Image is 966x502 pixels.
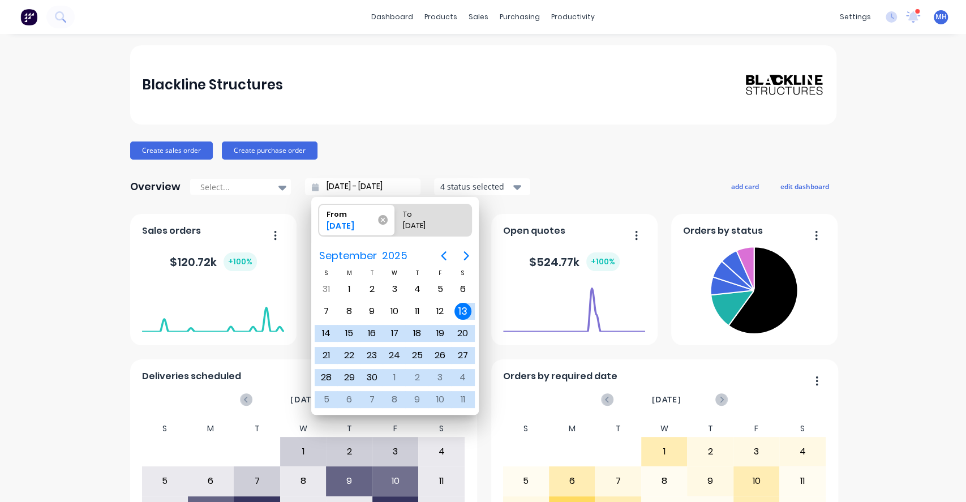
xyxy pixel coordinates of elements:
div: 3 [734,437,779,466]
div: Monday, September 22, 2025 [341,347,358,364]
div: Tuesday, October 7, 2025 [363,391,380,408]
a: dashboard [366,8,419,25]
div: T [360,268,383,278]
div: Thursday, September 18, 2025 [409,325,426,342]
div: Monday, October 6, 2025 [341,391,358,408]
button: 4 status selected [434,178,530,195]
div: 7 [595,467,641,495]
div: Tuesday, September 9, 2025 [363,303,380,320]
div: 9 [688,467,733,495]
div: Wednesday, September 17, 2025 [386,325,403,342]
div: Friday, September 12, 2025 [431,303,448,320]
div: 5 [503,467,548,495]
div: Blackline Structures [142,74,283,96]
div: 9 [327,467,372,495]
div: Tuesday, September 2, 2025 [363,281,380,298]
div: Wednesday, September 3, 2025 [386,281,403,298]
span: [DATE] [290,393,320,406]
div: Wednesday, September 24, 2025 [386,347,403,364]
div: + 100 % [224,252,257,271]
div: Sunday, October 5, 2025 [318,391,335,408]
div: Friday, September 26, 2025 [431,347,448,364]
div: 10 [373,467,418,495]
div: Overview [130,175,181,198]
div: Saturday, October 11, 2025 [454,391,471,408]
div: Saturday, September 20, 2025 [454,325,471,342]
div: F [733,421,780,437]
div: T [595,421,641,437]
div: Tuesday, September 23, 2025 [363,347,380,364]
div: 7 [234,467,280,495]
button: add card [724,179,766,194]
div: settings [834,8,877,25]
div: sales [463,8,494,25]
span: [DATE] [651,393,681,406]
div: S [418,421,465,437]
div: Monday, September 29, 2025 [341,369,358,386]
button: September2025 [312,246,415,266]
div: Sunday, September 7, 2025 [318,303,335,320]
div: T [326,421,372,437]
button: edit dashboard [773,179,836,194]
div: 8 [281,467,326,495]
div: Saturday, September 27, 2025 [454,347,471,364]
div: 6 [188,467,234,495]
button: Create purchase order [222,141,317,160]
div: purchasing [494,8,546,25]
div: Tuesday, September 16, 2025 [363,325,380,342]
div: 2 [688,437,733,466]
div: Wednesday, October 1, 2025 [386,369,403,386]
div: productivity [546,8,600,25]
button: Create sales order [130,141,213,160]
div: W [383,268,406,278]
div: 11 [419,467,464,495]
span: 2025 [380,246,410,266]
div: M [549,421,595,437]
div: S [315,268,338,278]
div: 1 [281,437,326,466]
div: S [779,421,826,437]
div: Sunday, September 21, 2025 [318,347,335,364]
div: Monday, September 1, 2025 [341,281,358,298]
div: 10 [734,467,779,495]
div: Thursday, September 11, 2025 [409,303,426,320]
div: S [141,421,188,437]
div: Saturday, September 6, 2025 [454,281,471,298]
div: Monday, September 8, 2025 [341,303,358,320]
div: $ 120.72k [170,252,257,271]
div: Thursday, September 25, 2025 [409,347,426,364]
div: Friday, October 10, 2025 [431,391,448,408]
div: 4 [780,437,825,466]
div: From [322,204,380,220]
div: 11 [780,467,825,495]
button: Previous page [432,244,455,267]
div: [DATE] [322,220,380,236]
div: Thursday, October 9, 2025 [409,391,426,408]
div: Thursday, September 4, 2025 [409,281,426,298]
div: 4 status selected [440,181,512,192]
div: 8 [642,467,687,495]
div: W [280,421,327,437]
div: Thursday, October 2, 2025 [409,369,426,386]
span: Sales orders [142,224,201,238]
div: S [503,421,549,437]
div: + 100 % [586,252,620,271]
div: F [372,421,419,437]
div: Friday, October 3, 2025 [431,369,448,386]
span: Open quotes [503,224,565,238]
img: Factory [20,8,37,25]
div: To [398,204,456,220]
div: Sunday, September 14, 2025 [318,325,335,342]
div: Wednesday, October 8, 2025 [386,391,403,408]
div: 4 [419,437,464,466]
div: M [338,268,360,278]
span: MH [935,12,947,22]
div: 3 [373,437,418,466]
div: Wednesday, September 10, 2025 [386,303,403,320]
div: S [452,268,474,278]
div: 5 [142,467,187,495]
div: W [641,421,688,437]
div: Sunday, September 28, 2025 [318,369,335,386]
div: Saturday, September 13, 2025 [454,303,471,320]
div: 6 [549,467,595,495]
